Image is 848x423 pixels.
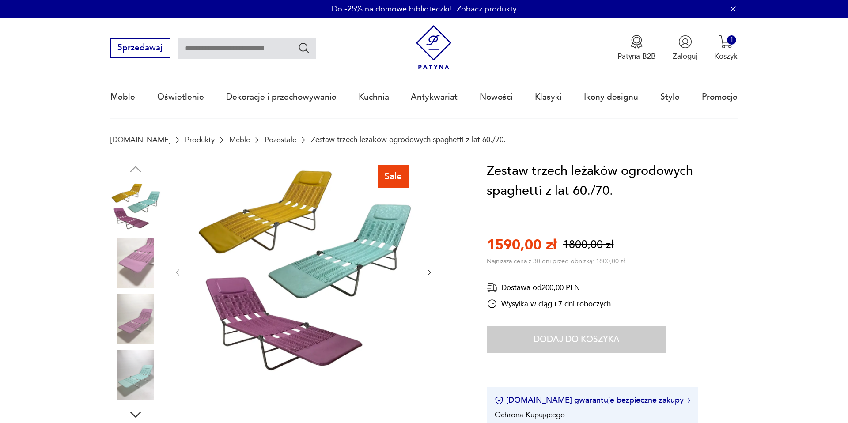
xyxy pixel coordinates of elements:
[110,181,161,232] img: Zdjęcie produktu Zestaw trzech leżaków ogrodowych spaghetti z lat 60./70.
[157,77,204,117] a: Oświetlenie
[298,42,310,54] button: Szukaj
[411,77,458,117] a: Antykwariat
[226,77,337,117] a: Dekoracje i przechowywanie
[359,77,389,117] a: Kuchnia
[110,136,170,144] a: [DOMAIN_NAME]
[584,77,638,117] a: Ikony designu
[719,35,733,49] img: Ikona koszyka
[110,294,161,344] img: Zdjęcie produktu Zestaw trzech leżaków ogrodowych spaghetti z lat 60./70.
[193,161,414,382] img: Zdjęcie produktu Zestaw trzech leżaków ogrodowych spaghetti z lat 60./70.
[487,282,497,293] img: Ikona dostawy
[495,410,565,420] li: Ochrona Kupującego
[714,35,738,61] button: 1Koszyk
[678,35,692,49] img: Ikonka użytkownika
[487,235,556,255] p: 1590,00 zł
[311,136,506,144] p: Zestaw trzech leżaków ogrodowych spaghetti z lat 60./70.
[110,238,161,288] img: Zdjęcie produktu Zestaw trzech leżaków ogrodowych spaghetti z lat 60./70.
[630,35,644,49] img: Ikona medalu
[265,136,296,144] a: Pozostałe
[617,35,656,61] button: Patyna B2B
[110,77,135,117] a: Meble
[332,4,451,15] p: Do -25% na domowe biblioteczki!
[563,237,613,253] p: 1800,00 zł
[110,350,161,400] img: Zdjęcie produktu Zestaw trzech leżaków ogrodowych spaghetti z lat 60./70.
[487,161,738,201] h1: Zestaw trzech leżaków ogrodowych spaghetti z lat 60./70.
[673,51,697,61] p: Zaloguj
[495,396,503,405] img: Ikona certyfikatu
[378,165,409,187] div: Sale
[702,77,738,117] a: Promocje
[617,35,656,61] a: Ikona medaluPatyna B2B
[480,77,513,117] a: Nowości
[660,77,680,117] a: Style
[495,395,690,406] button: [DOMAIN_NAME] gwarantuje bezpieczne zakupy
[727,35,736,45] div: 1
[487,257,625,265] p: Najniższa cena z 30 dni przed obniżką: 1800,00 zł
[457,4,517,15] a: Zobacz produkty
[487,298,611,309] div: Wysyłka w ciągu 7 dni roboczych
[673,35,697,61] button: Zaloguj
[185,136,215,144] a: Produkty
[229,136,250,144] a: Meble
[412,25,456,70] img: Patyna - sklep z meblami i dekoracjami vintage
[688,398,690,403] img: Ikona strzałki w prawo
[110,45,170,52] a: Sprzedawaj
[617,51,656,61] p: Patyna B2B
[110,38,170,58] button: Sprzedawaj
[535,77,562,117] a: Klasyki
[714,51,738,61] p: Koszyk
[487,282,611,293] div: Dostawa od 200,00 PLN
